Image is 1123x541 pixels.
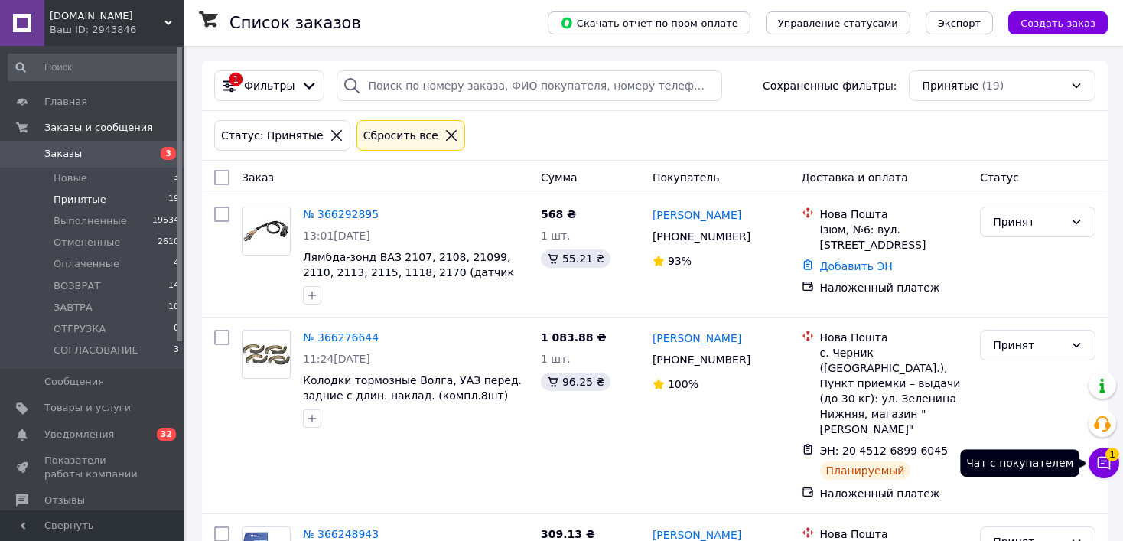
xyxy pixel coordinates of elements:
[44,95,87,109] span: Главная
[820,260,893,272] a: Добавить ЭН
[548,11,750,34] button: Скачать отчет по пром-оплате
[50,23,184,37] div: Ваш ID: 2943846
[541,171,578,184] span: Сумма
[668,255,692,267] span: 93%
[1020,18,1095,29] span: Создать заказ
[653,171,720,184] span: Покупатель
[242,171,274,184] span: Заказ
[541,249,610,268] div: 55.21 ₴
[161,147,176,160] span: 3
[653,207,741,223] a: [PERSON_NAME]
[174,257,179,271] span: 4
[560,16,738,30] span: Скачать отчет по пром-оплате
[541,208,576,220] span: 568 ₴
[152,214,179,228] span: 19534
[242,330,291,379] a: Фото товару
[174,171,179,185] span: 3
[54,257,119,271] span: Оплаченные
[54,214,127,228] span: Выполненные
[303,528,379,540] a: № 366248943
[158,236,179,249] span: 2610
[44,147,82,161] span: Заказы
[820,445,949,457] span: ЭН: 20 4512 6899 6045
[303,208,379,220] a: № 366292895
[44,401,131,415] span: Товары и услуги
[54,193,106,207] span: Принятые
[157,428,176,441] span: 32
[820,207,968,222] div: Нова Пошта
[820,345,968,437] div: с. Черник ([GEOGRAPHIC_DATA].), Пункт приемки – выдачи (до 30 кг): ул. Зеленица Нижняя, магазин "...
[960,449,1079,477] div: Чат с покупателем
[168,193,179,207] span: 19
[820,330,968,345] div: Нова Пошта
[1089,448,1119,478] button: Чат с покупателем1
[337,70,721,101] input: Поиск по номеру заказа, ФИО покупателя, номеру телефона, Email, номеру накладной
[174,322,179,336] span: 0
[54,301,93,314] span: ЗАВТРА
[653,331,741,346] a: [PERSON_NAME]
[8,54,181,81] input: Поиск
[50,9,164,23] span: Vsena.com.ua
[766,11,910,34] button: Управление статусами
[54,344,138,357] span: СОГЛАСОВАНИЕ
[541,331,607,344] span: 1 083.88 ₴
[168,301,179,314] span: 10
[541,230,571,242] span: 1 шт.
[820,486,968,501] div: Наложенный платеж
[218,127,327,144] div: Статус: Принятые
[980,171,1019,184] span: Статус
[1008,11,1108,34] button: Создать заказ
[360,127,441,144] div: Сбросить все
[802,171,908,184] span: Доставка и оплата
[44,494,85,507] span: Отзывы
[541,373,610,391] div: 96.25 ₴
[926,11,993,34] button: Экспорт
[649,349,754,370] div: [PHONE_NUMBER]
[303,230,370,242] span: 13:01[DATE]
[938,18,981,29] span: Экспорт
[174,344,179,357] span: 3
[922,78,978,93] span: Принятые
[44,375,104,389] span: Сообщения
[668,378,698,390] span: 100%
[763,78,897,93] span: Сохраненные фильтры:
[303,353,370,365] span: 11:24[DATE]
[243,207,290,254] img: Фото товару
[981,80,1004,92] span: (19)
[44,121,153,135] span: Заказы и сообщения
[243,344,290,366] img: Фото товару
[168,279,179,293] span: 14
[303,251,522,294] a: Лямбда-зонд ВАЗ 2107, 2108, 21099, 2110, 2113, 2115, 1118, 2170 (датчик кислорода) Авто Престиж 0...
[993,337,1064,354] div: Принят
[303,331,379,344] a: № 366276644
[44,428,114,442] span: Уведомления
[244,78,295,93] span: Фильтры
[541,353,571,365] span: 1 шт.
[820,461,911,480] div: Планируемый
[54,322,106,336] span: ОТГРУЗКА
[541,528,595,540] span: 309.13 ₴
[303,374,522,417] a: Колодки тормозные Волга, УАЗ перед. задние с длин. наклад. (компл.8шт) ([GEOGRAPHIC_DATA])
[54,236,120,249] span: Отмененные
[993,213,1064,230] div: Принят
[820,222,968,253] div: Ізюм, №6: вул. [STREET_ADDRESS]
[1105,448,1119,461] span: 1
[44,454,142,481] span: Показатели работы компании
[242,207,291,256] a: Фото товару
[778,18,898,29] span: Управление статусами
[820,280,968,295] div: Наложенный платеж
[993,16,1108,28] a: Создать заказ
[649,226,754,247] div: [PHONE_NUMBER]
[54,279,100,293] span: ВОЗВРАТ
[54,171,87,185] span: Новые
[229,14,361,32] h1: Список заказов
